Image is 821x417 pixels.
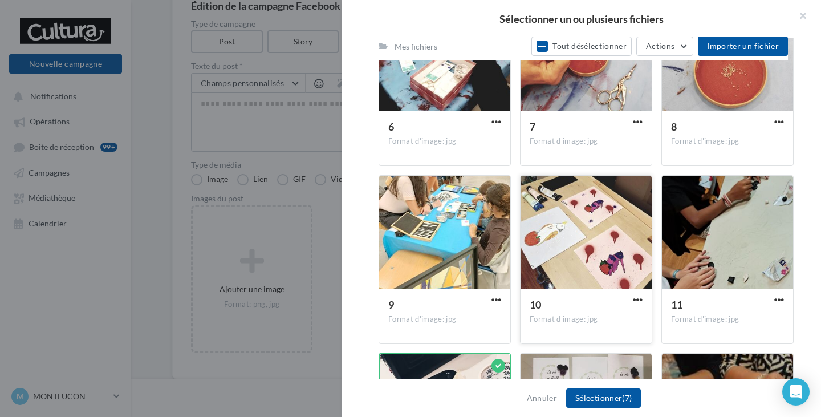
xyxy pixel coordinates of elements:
[388,314,501,325] div: Format d'image: jpg
[782,378,810,406] div: Open Intercom Messenger
[636,37,693,56] button: Actions
[671,314,784,325] div: Format d'image: jpg
[388,298,394,311] span: 9
[530,120,535,133] span: 7
[530,136,643,147] div: Format d'image: jpg
[388,120,394,133] span: 6
[671,120,677,133] span: 8
[531,37,632,56] button: Tout désélectionner
[698,37,788,56] button: Importer un fichier
[671,136,784,147] div: Format d'image: jpg
[530,298,541,311] span: 10
[360,14,803,24] h2: Sélectionner un ou plusieurs fichiers
[566,388,641,408] button: Sélectionner(7)
[622,393,632,403] span: (7)
[707,41,779,51] span: Importer un fichier
[646,41,674,51] span: Actions
[395,41,437,52] div: Mes fichiers
[530,314,643,325] div: Format d'image: jpg
[522,391,562,405] button: Annuler
[388,136,501,147] div: Format d'image: jpg
[671,298,682,311] span: 11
